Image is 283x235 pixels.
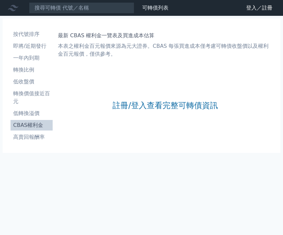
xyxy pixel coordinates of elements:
li: 即將/近期發行 [11,42,53,50]
li: 低轉換溢價 [11,109,53,117]
a: CBAS權利金 [11,120,53,131]
li: CBAS權利金 [11,121,53,129]
li: 低收盤價 [11,78,53,86]
li: 一年內到期 [11,54,53,62]
a: 登入／註冊 [241,3,278,13]
a: 可轉債列表 [142,5,168,11]
a: 高賣回報酬率 [11,132,53,142]
p: 本表之權利金百元報價來源為元大證券。CBAS 每張買進成本僅考慮可轉債收盤價以及權利金百元報價，僅供參考。 [58,42,272,58]
input: 搜尋可轉債 代號／名稱 [29,2,134,14]
a: 即將/近期發行 [11,41,53,51]
li: 轉換比例 [11,66,53,74]
li: 轉換價值接近百元 [11,90,53,105]
a: 一年內到期 [11,53,53,63]
a: 按代號排序 [11,29,53,40]
a: 轉換比例 [11,65,53,75]
a: 低轉換溢價 [11,108,53,119]
a: 低收盤價 [11,76,53,87]
a: 註冊/登入查看完整可轉債資訊 [113,100,218,111]
a: 轉換價值接近百元 [11,88,53,107]
li: 按代號排序 [11,30,53,38]
li: 高賣回報酬率 [11,133,53,141]
h1: 最新 CBAS 權利金一覽表及買進成本估算 [58,32,272,40]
